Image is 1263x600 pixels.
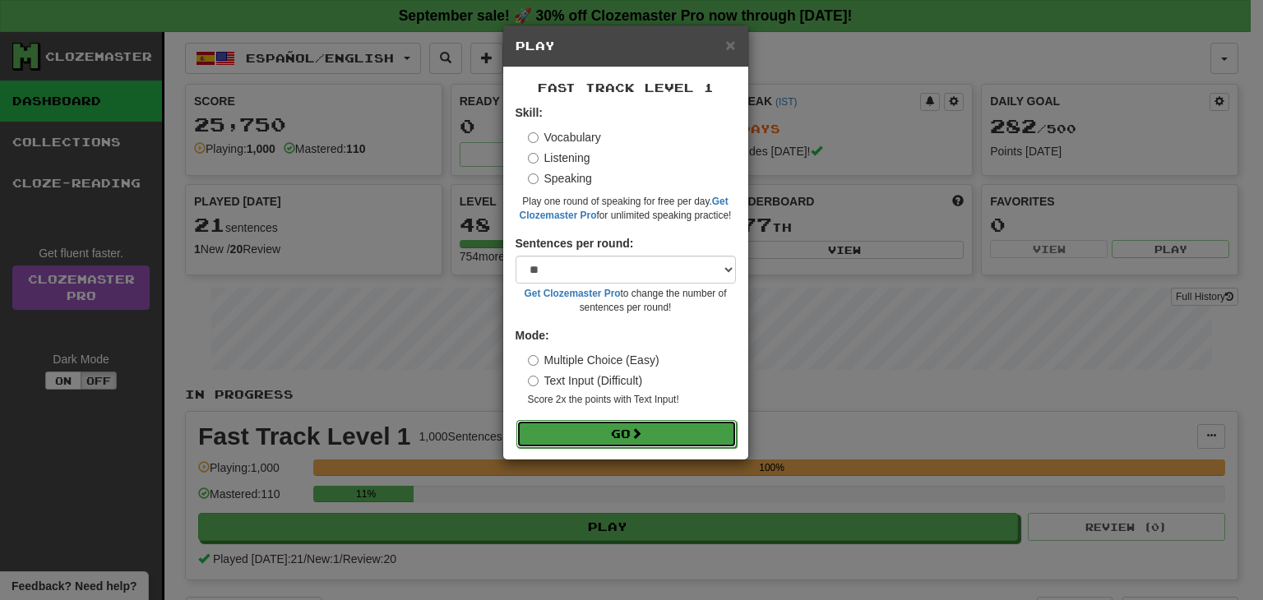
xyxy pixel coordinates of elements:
input: Vocabulary [528,132,539,143]
button: Go [516,420,737,448]
span: × [725,35,735,54]
label: Listening [528,150,590,166]
label: Multiple Choice (Easy) [528,352,659,368]
input: Text Input (Difficult) [528,376,539,386]
small: Score 2x the points with Text Input ! [528,393,736,407]
input: Speaking [528,173,539,184]
small: to change the number of sentences per round! [516,287,736,315]
label: Vocabulary [528,129,601,145]
input: Multiple Choice (Easy) [528,355,539,366]
h5: Play [516,38,736,54]
button: Close [725,36,735,53]
a: Get Clozemaster Pro [525,288,621,299]
label: Speaking [528,170,592,187]
input: Listening [528,153,539,164]
label: Sentences per round: [516,235,634,252]
label: Text Input (Difficult) [528,372,643,389]
small: Play one round of speaking for free per day. for unlimited speaking practice! [516,195,736,223]
strong: Mode: [516,329,549,342]
span: Fast Track Level 1 [538,81,714,95]
strong: Skill: [516,106,543,119]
